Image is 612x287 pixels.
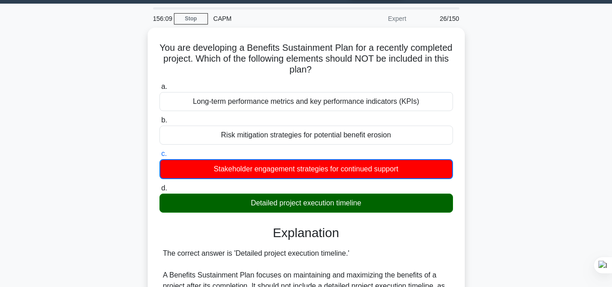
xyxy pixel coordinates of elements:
div: Long-term performance metrics and key performance indicators (KPIs) [159,92,453,111]
div: 156:09 [148,10,174,28]
div: Stakeholder engagement strategies for continued support [159,159,453,179]
a: Stop [174,13,208,24]
div: CAPM [208,10,333,28]
div: Risk mitigation strategies for potential benefit erosion [159,126,453,145]
span: b. [161,116,167,124]
h3: Explanation [165,225,448,241]
span: a. [161,83,167,90]
span: c. [161,150,167,157]
div: 26/150 [412,10,465,28]
div: Detailed project execution timeline [159,194,453,213]
div: Expert [333,10,412,28]
span: d. [161,184,167,192]
h5: You are developing a Benefits Sustainment Plan for a recently completed project. Which of the fol... [159,42,454,76]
